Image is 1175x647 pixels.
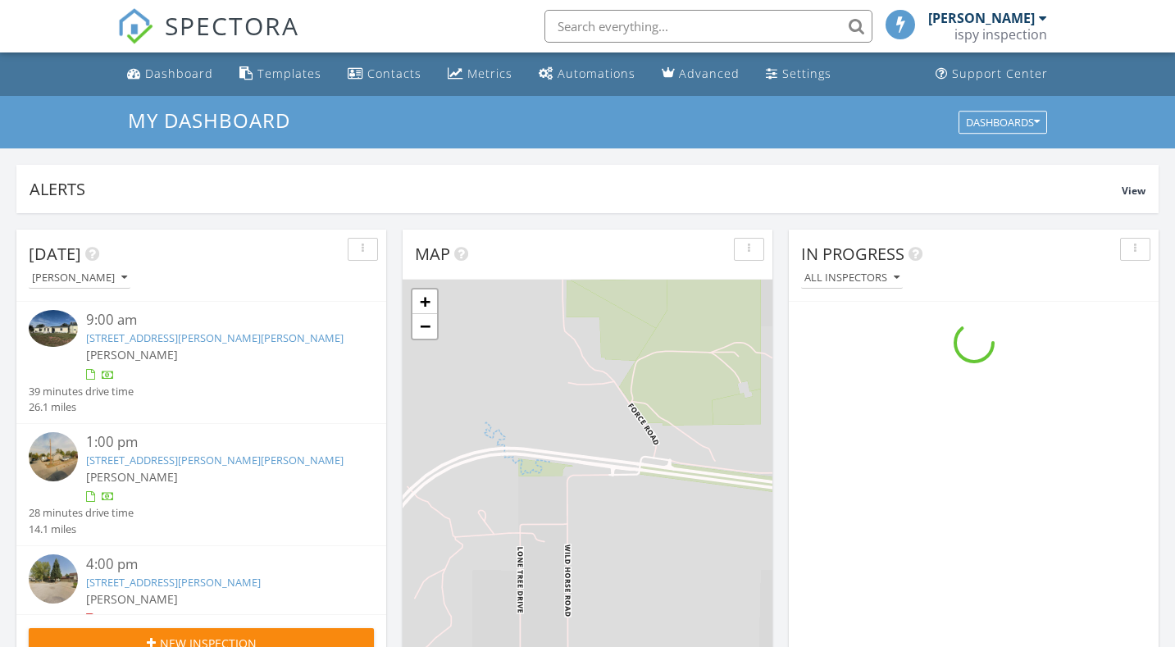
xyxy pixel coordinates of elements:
a: Metrics [441,59,519,89]
div: 9:00 am [86,310,345,330]
div: ispy inspection [954,26,1047,43]
div: Alerts [30,178,1122,200]
span: [PERSON_NAME] [86,347,178,362]
img: streetview [29,554,78,604]
img: 9305612%2Fcover_photos%2FHbCxYr6Oa1I3HHj5VMQK%2Fsmall.jpg [29,310,78,347]
a: SPECTORA [117,22,299,57]
div: Contacts [367,66,421,81]
button: [PERSON_NAME] [29,267,130,289]
img: streetview [29,432,78,481]
div: 14.1 miles [29,522,134,537]
button: All Inspectors [801,267,903,289]
input: Search everything... [544,10,872,43]
div: 4:00 pm [86,554,345,575]
span: My Dashboard [128,107,290,134]
span: Map [415,243,450,265]
span: SPECTORA [165,8,299,43]
a: Templates [233,59,328,89]
div: Templates [257,66,321,81]
div: Dashboards [966,116,1040,128]
div: Dashboard [145,66,213,81]
a: Automations (Basic) [532,59,642,89]
span: [DATE] [29,243,81,265]
a: Advanced [655,59,746,89]
span: [PERSON_NAME] [86,469,178,485]
div: 39 minutes drive time [29,384,134,399]
a: [STREET_ADDRESS][PERSON_NAME] [86,575,261,590]
div: Settings [782,66,831,81]
a: Dashboard [121,59,220,89]
div: 28 minutes drive time [29,505,134,521]
a: Support Center [929,59,1054,89]
img: The Best Home Inspection Software - Spectora [117,8,153,44]
a: [STREET_ADDRESS][PERSON_NAME][PERSON_NAME] [86,330,344,345]
a: 1:00 pm [STREET_ADDRESS][PERSON_NAME][PERSON_NAME] [PERSON_NAME] 28 minutes drive time 14.1 miles [29,432,374,537]
a: Contacts [341,59,428,89]
span: In Progress [801,243,904,265]
span: [PERSON_NAME] [86,591,178,607]
a: Zoom out [412,314,437,339]
div: [PERSON_NAME] [32,272,127,284]
div: Support Center [952,66,1048,81]
div: [PERSON_NAME] [928,10,1035,26]
a: Settings [759,59,838,89]
div: 1:00 pm [86,432,345,453]
div: Metrics [467,66,512,81]
a: Zoom in [412,289,437,314]
div: All Inspectors [804,272,899,284]
div: Advanced [679,66,740,81]
div: Automations [558,66,635,81]
a: 9:00 am [STREET_ADDRESS][PERSON_NAME][PERSON_NAME] [PERSON_NAME] 39 minutes drive time 26.1 miles [29,310,374,415]
span: View [1122,184,1145,198]
a: [STREET_ADDRESS][PERSON_NAME][PERSON_NAME] [86,453,344,467]
div: 26.1 miles [29,399,134,415]
button: Dashboards [959,111,1047,134]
